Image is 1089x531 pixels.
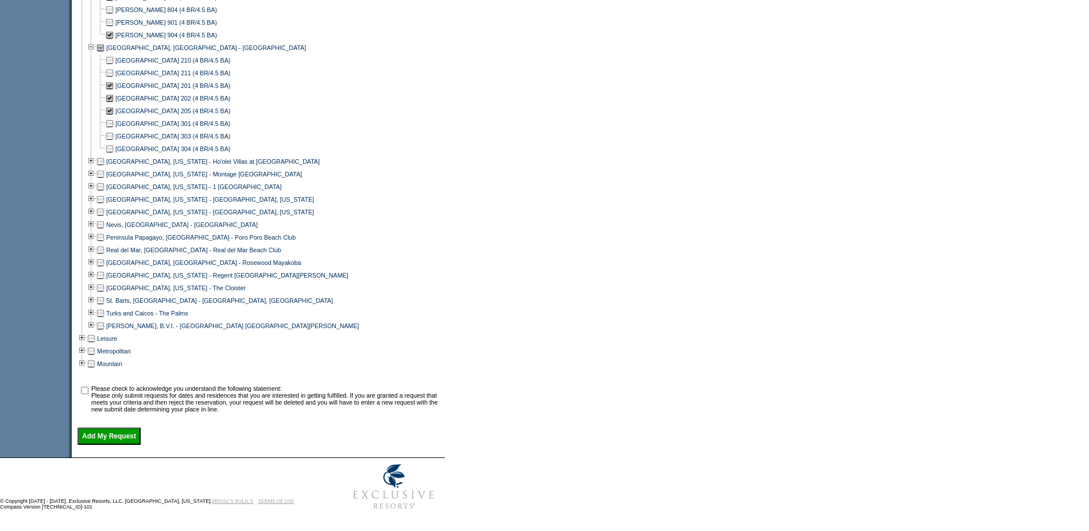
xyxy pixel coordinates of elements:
[106,284,246,291] a: [GEOGRAPHIC_DATA], [US_STATE] - The Cloister
[106,297,333,304] a: St. Barts, [GEOGRAPHIC_DATA] - [GEOGRAPHIC_DATA], [GEOGRAPHIC_DATA]
[106,310,188,317] a: Turks and Caicos - The Palms
[212,498,254,504] a: PRIVACY POLICY
[115,70,230,76] a: [GEOGRAPHIC_DATA] 211 (4 BR/4.5 BA)
[106,272,348,279] a: [GEOGRAPHIC_DATA], [US_STATE] - Regent [GEOGRAPHIC_DATA][PERSON_NAME]
[115,32,217,39] a: [PERSON_NAME] 904 (4 BR/4.5 BA)
[106,183,282,190] a: [GEOGRAPHIC_DATA], [US_STATE] - 1 [GEOGRAPHIC_DATA]
[115,19,217,26] a: [PERSON_NAME] 901 (4 BR/4.5 BA)
[115,57,230,64] a: [GEOGRAPHIC_DATA] 210 (4 BR/4.5 BA)
[91,385,441,413] td: Please check to acknowledge you understand the following statement: Please only submit requests f...
[97,360,122,367] a: Mountain
[106,259,301,266] a: [GEOGRAPHIC_DATA], [GEOGRAPHIC_DATA] - Rosewood Mayakoba
[115,133,230,140] a: [GEOGRAPHIC_DATA] 303 (4 BR/4.5 BA)
[115,82,230,89] a: [GEOGRAPHIC_DATA] 201 (4 BR/4.5 BA)
[106,221,258,228] a: Nevis, [GEOGRAPHIC_DATA] - [GEOGRAPHIC_DATA]
[115,107,230,114] a: [GEOGRAPHIC_DATA] 205 (4 BR/4.5 BA)
[106,171,302,178] a: [GEOGRAPHIC_DATA], [US_STATE] - Montage [GEOGRAPHIC_DATA]
[106,322,359,329] a: [PERSON_NAME], B.V.I. - [GEOGRAPHIC_DATA] [GEOGRAPHIC_DATA][PERSON_NAME]
[106,247,281,253] a: Real del Mar, [GEOGRAPHIC_DATA] - Real del Mar Beach Club
[115,6,217,13] a: [PERSON_NAME] 804 (4 BR/4.5 BA)
[115,145,230,152] a: [GEOGRAPHIC_DATA] 304 (4 BR/4.5 BA)
[115,120,230,127] a: [GEOGRAPHIC_DATA] 301 (4 BR/4.5 BA)
[115,95,230,102] a: [GEOGRAPHIC_DATA] 202 (4 BR/4.5 BA)
[106,158,320,165] a: [GEOGRAPHIC_DATA], [US_STATE] - Ho'olei Villas at [GEOGRAPHIC_DATA]
[106,44,306,51] a: [GEOGRAPHIC_DATA], [GEOGRAPHIC_DATA] - [GEOGRAPHIC_DATA]
[258,498,294,504] a: TERMS OF USE
[97,335,117,342] a: Leisure
[97,348,131,355] a: Metropolitan
[342,458,445,515] img: Exclusive Resorts
[106,196,314,203] a: [GEOGRAPHIC_DATA], [US_STATE] - [GEOGRAPHIC_DATA], [US_STATE]
[106,234,296,241] a: Peninsula Papagayo, [GEOGRAPHIC_DATA] - Poro Poro Beach Club
[77,428,141,445] input: Add My Request
[106,209,314,216] a: [GEOGRAPHIC_DATA], [US_STATE] - [GEOGRAPHIC_DATA], [US_STATE]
